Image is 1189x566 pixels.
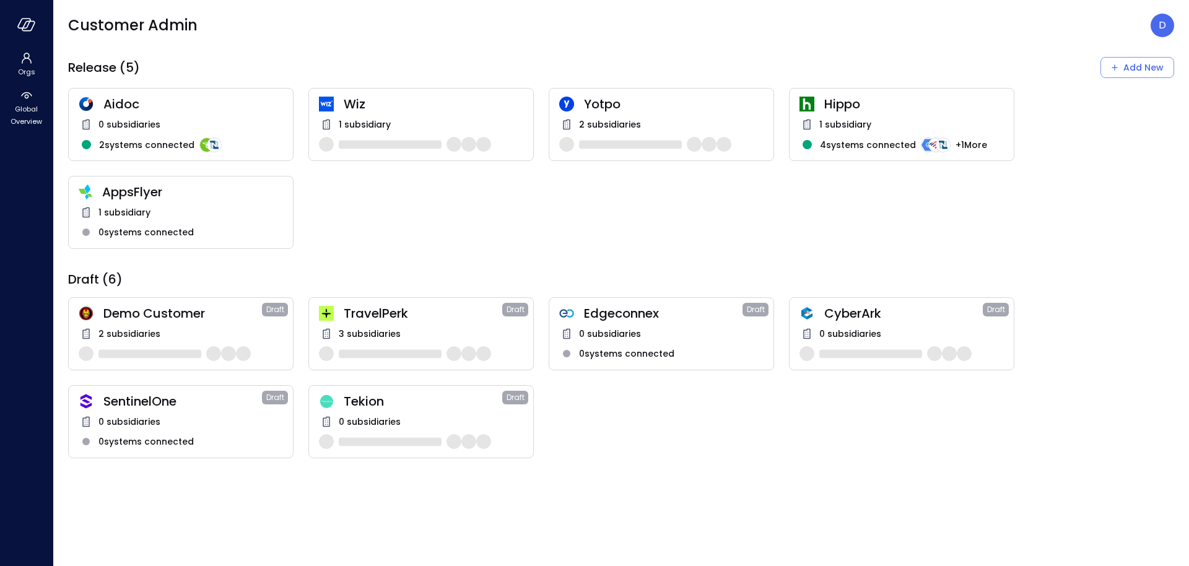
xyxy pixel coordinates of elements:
span: 0 subsidiaries [98,118,160,131]
img: integration-logo [921,137,936,152]
div: Add New Organization [1100,57,1174,78]
span: 0 subsidiaries [339,415,401,429]
span: + 1 More [956,138,987,152]
img: hddnet8eoxqedtuhlo6i [79,97,94,111]
span: Release (5) [68,59,140,76]
span: Edgeconnex [584,305,743,321]
span: 0 systems connected [98,225,194,239]
img: zbmm8o9awxf8yv3ehdzf [79,185,92,199]
img: cfcvbyzhwvtbhao628kj [319,97,334,111]
span: SentinelOne [103,393,262,409]
img: euz2wel6fvrjeyhjwgr9 [319,306,334,321]
span: Draft [987,303,1005,316]
p: D [1159,18,1166,33]
img: integration-logo [936,137,951,152]
img: a5he5ildahzqx8n3jb8t [799,306,814,321]
span: Draft [747,303,765,316]
span: 0 systems connected [98,435,194,448]
span: Global Overview [7,103,45,128]
span: 4 systems connected [820,138,916,152]
span: TravelPerk [344,305,502,321]
span: 2 subsidiaries [98,327,160,341]
span: 3 subsidiaries [339,327,401,341]
img: gkfkl11jtdpupy4uruhy [559,306,574,321]
span: Draft [266,391,284,404]
span: 2 systems connected [99,138,194,152]
span: Yotpo [584,96,764,112]
div: Orgs [2,50,50,79]
img: integration-logo [199,137,214,152]
span: 0 subsidiaries [819,327,881,341]
span: Hippo [824,96,1004,112]
span: CyberArk [824,305,983,321]
span: Draft [507,391,525,404]
span: Draft (6) [68,271,123,287]
span: AppsFlyer [102,184,283,200]
button: Add New [1100,57,1174,78]
span: Aidoc [103,96,283,112]
span: Draft [507,303,525,316]
span: 1 subsidiary [819,118,871,131]
div: Add New [1123,60,1164,76]
img: rosehlgmm5jjurozkspi [559,97,574,111]
div: Global Overview [2,87,50,129]
img: scnakozdowacoarmaydw [79,306,94,321]
img: oujisyhxiqy1h0xilnqx [79,394,94,409]
span: 2 subsidiaries [579,118,641,131]
img: integration-logo [928,137,943,152]
span: Orgs [18,66,35,78]
span: 1 subsidiary [339,118,391,131]
span: Draft [266,303,284,316]
span: Customer Admin [68,15,198,35]
div: Dudu [1151,14,1174,37]
span: 0 subsidiaries [98,415,160,429]
img: dweq851rzgflucm4u1c8 [319,394,334,409]
span: 0 systems connected [579,347,674,360]
span: Demo Customer [103,305,262,321]
span: Tekion [344,393,502,409]
span: 1 subsidiary [98,206,150,219]
span: Wiz [344,96,523,112]
span: 0 subsidiaries [579,327,641,341]
img: ynjrjpaiymlkbkxtflmu [799,97,814,111]
img: integration-logo [207,137,222,152]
